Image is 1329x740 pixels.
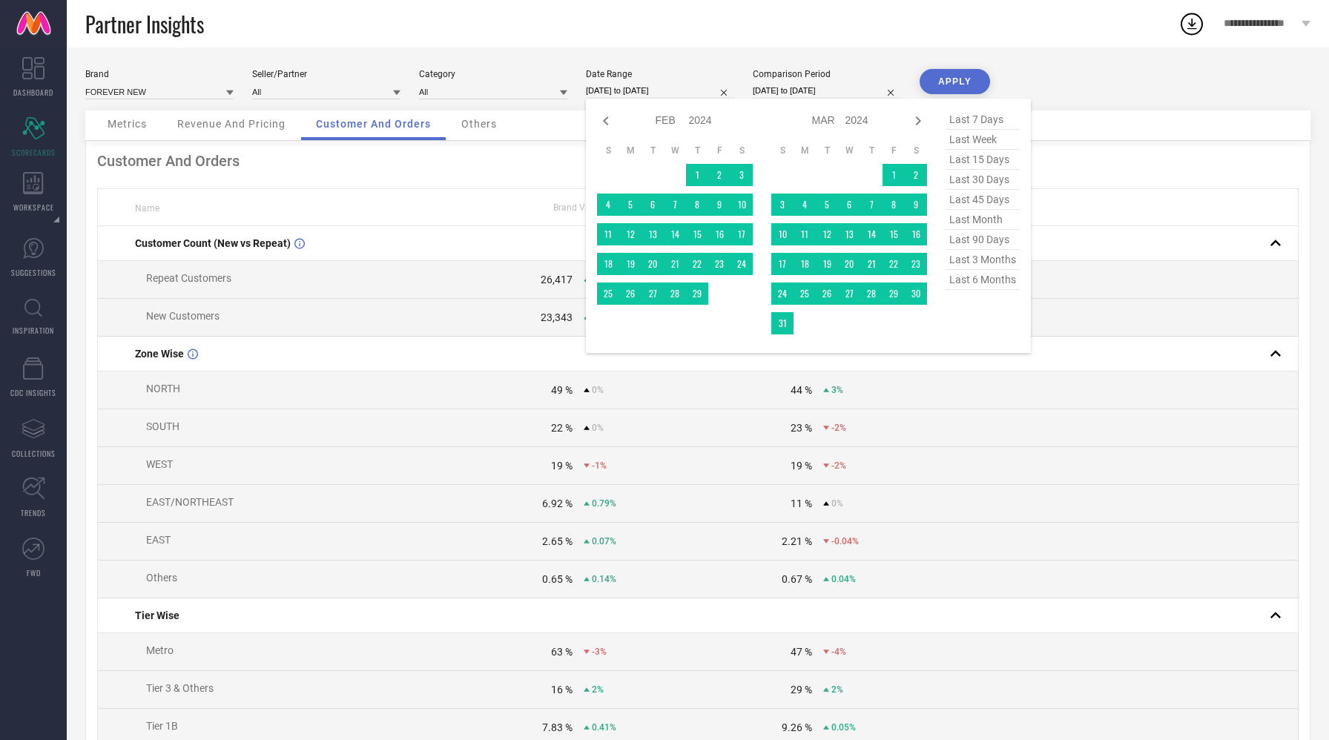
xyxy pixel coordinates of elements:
div: 19 % [791,460,812,472]
td: Thu Feb 29 2024 [686,283,708,305]
td: Sun Mar 24 2024 [771,283,794,305]
td: Tue Feb 13 2024 [642,223,664,245]
span: 0% [592,423,604,433]
span: 0.14% [592,574,616,584]
div: Customer And Orders [97,152,1299,170]
div: Open download list [1178,10,1205,37]
td: Mon Mar 18 2024 [794,253,816,275]
div: Brand [85,69,234,79]
div: 63 % [551,646,573,658]
span: EAST/NORTHEAST [146,496,234,508]
td: Thu Feb 08 2024 [686,194,708,216]
span: SCORECARDS [12,147,56,158]
td: Thu Feb 01 2024 [686,164,708,186]
span: SUGGESTIONS [11,267,56,278]
span: FWD [27,567,41,578]
td: Tue Mar 26 2024 [816,283,838,305]
span: New Customers [146,310,220,322]
th: Thursday [860,145,883,156]
td: Wed Feb 28 2024 [664,283,686,305]
span: Others [146,572,177,584]
td: Sat Mar 30 2024 [905,283,927,305]
td: Tue Mar 05 2024 [816,194,838,216]
span: Metrics [108,118,147,130]
td: Sat Mar 23 2024 [905,253,927,275]
span: -3% [592,647,607,657]
div: 2.21 % [782,535,812,547]
span: WORKSPACE [13,202,54,213]
button: APPLY [920,69,990,94]
span: 0.41% [592,722,616,733]
div: 2.65 % [542,535,573,547]
td: Sun Mar 03 2024 [771,194,794,216]
td: Thu Mar 07 2024 [860,194,883,216]
span: NORTH [146,383,180,394]
span: CDC INSIGHTS [10,387,56,398]
span: Metro [146,644,174,656]
div: 44 % [791,384,812,396]
td: Sun Feb 04 2024 [597,194,619,216]
span: INSPIRATION [13,325,54,336]
span: EAST [146,534,171,546]
span: Tier Wise [135,609,179,621]
td: Thu Feb 22 2024 [686,253,708,275]
div: 9.26 % [782,721,812,733]
th: Wednesday [664,145,686,156]
span: last 30 days [946,170,1020,190]
span: 0% [831,498,843,509]
th: Monday [794,145,816,156]
th: Tuesday [642,145,664,156]
td: Thu Mar 21 2024 [860,253,883,275]
td: Wed Mar 20 2024 [838,253,860,275]
td: Sat Mar 09 2024 [905,194,927,216]
span: last 3 months [946,250,1020,270]
span: 2% [592,684,604,695]
th: Sunday [597,145,619,156]
td: Fri Feb 23 2024 [708,253,731,275]
td: Mon Mar 04 2024 [794,194,816,216]
th: Friday [883,145,905,156]
th: Saturday [731,145,753,156]
td: Sun Feb 25 2024 [597,283,619,305]
td: Fri Feb 02 2024 [708,164,731,186]
td: Fri Mar 01 2024 [883,164,905,186]
span: last 6 months [946,270,1020,290]
span: Zone Wise [135,348,184,360]
span: 0% [592,385,604,395]
div: Next month [909,112,927,130]
td: Sat Feb 17 2024 [731,223,753,245]
div: Comparison Period [753,69,901,79]
td: Sat Mar 16 2024 [905,223,927,245]
span: Others [461,118,497,130]
div: 6.92 % [542,498,573,509]
td: Wed Mar 13 2024 [838,223,860,245]
div: 19 % [551,460,573,472]
th: Saturday [905,145,927,156]
td: Fri Mar 08 2024 [883,194,905,216]
td: Sat Feb 10 2024 [731,194,753,216]
span: 0.05% [831,722,856,733]
td: Sat Feb 03 2024 [731,164,753,186]
span: Customer And Orders [316,118,431,130]
td: Mon Mar 25 2024 [794,283,816,305]
td: Sun Feb 18 2024 [597,253,619,275]
div: Category [419,69,567,79]
span: Customer Count (New vs Repeat) [135,237,291,249]
span: TRENDS [21,507,46,518]
div: Seller/Partner [252,69,400,79]
td: Mon Feb 05 2024 [619,194,642,216]
span: Name [135,203,159,214]
td: Sun Feb 11 2024 [597,223,619,245]
td: Sun Mar 10 2024 [771,223,794,245]
div: 47 % [791,646,812,658]
span: 2% [831,684,843,695]
td: Sun Mar 31 2024 [771,312,794,334]
span: last 7 days [946,110,1020,130]
th: Thursday [686,145,708,156]
div: Previous month [597,112,615,130]
span: 3% [831,385,843,395]
span: DASHBOARD [13,87,53,98]
td: Thu Feb 15 2024 [686,223,708,245]
td: Sat Mar 02 2024 [905,164,927,186]
td: Wed Mar 06 2024 [838,194,860,216]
